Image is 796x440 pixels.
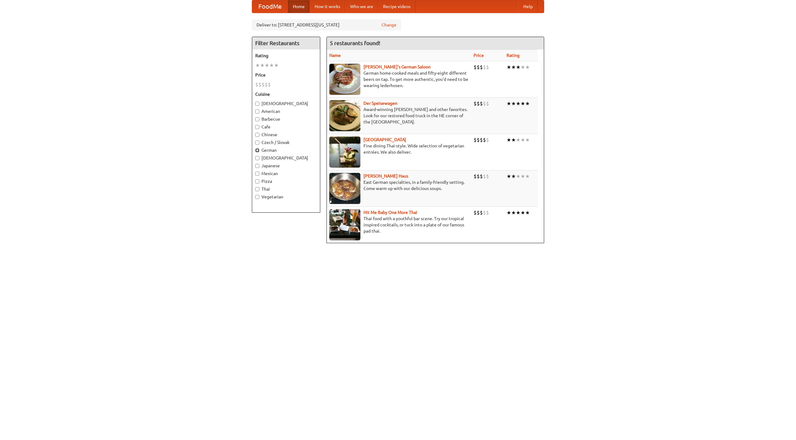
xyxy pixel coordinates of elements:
a: Der Speisewagen [363,101,397,106]
input: Chinese [255,133,259,137]
li: ★ [274,62,279,69]
li: $ [483,100,486,107]
a: [PERSON_NAME] Haus [363,174,408,178]
label: [DEMOGRAPHIC_DATA] [255,100,317,107]
li: $ [477,64,480,71]
li: ★ [516,64,521,71]
li: ★ [516,100,521,107]
label: Japanese [255,163,317,169]
li: ★ [255,62,260,69]
li: ★ [525,173,530,180]
img: esthers.jpg [329,64,360,95]
li: $ [474,209,477,216]
li: ★ [265,62,269,69]
label: Thai [255,186,317,192]
li: $ [486,64,489,71]
p: German home-cooked meals and fifty-eight different beers on tap. To get more authentic, you'd nee... [329,70,469,89]
label: Cafe [255,124,317,130]
p: East German specialties, in a family-friendly setting. Come warm up with our delicious soups. [329,179,469,192]
a: [PERSON_NAME]'s German Saloon [363,64,431,69]
li: ★ [511,64,516,71]
li: $ [477,137,480,143]
input: Pizza [255,179,259,183]
li: $ [265,81,268,88]
li: ★ [269,62,274,69]
h4: Filter Restaurants [252,37,320,49]
a: Who we are [345,0,378,13]
li: $ [480,137,483,143]
li: ★ [511,137,516,143]
p: Thai food with a youthful bar scene. Try our tropical inspired cocktails, or tuck into a plate of... [329,215,469,234]
input: Cafe [255,125,259,129]
li: ★ [511,209,516,216]
li: ★ [525,64,530,71]
li: ★ [516,173,521,180]
li: $ [255,81,258,88]
li: $ [486,100,489,107]
h5: Price [255,72,317,78]
input: [DEMOGRAPHIC_DATA] [255,102,259,106]
p: Award-winning [PERSON_NAME] and other favorites. Look for our restored food truck in the NE corne... [329,106,469,125]
h5: Cuisine [255,91,317,97]
label: German [255,147,317,153]
li: $ [486,137,489,143]
a: Recipe videos [378,0,415,13]
li: $ [480,64,483,71]
li: ★ [516,209,521,216]
li: ★ [260,62,265,69]
h5: Rating [255,53,317,59]
li: $ [486,173,489,180]
li: $ [483,137,486,143]
li: ★ [511,100,516,107]
li: $ [480,173,483,180]
img: speisewagen.jpg [329,100,360,131]
a: Change [382,22,396,28]
label: Czech / Slovak [255,139,317,146]
input: [DEMOGRAPHIC_DATA] [255,156,259,160]
li: $ [261,81,265,88]
a: Price [474,53,484,58]
li: ★ [521,173,525,180]
li: ★ [507,64,511,71]
li: $ [483,173,486,180]
p: Fine dining Thai-style. Wide selection of vegetarian entrées. We also deliver. [329,143,469,155]
li: $ [474,137,477,143]
a: Hit Me Baby One More Thai [363,210,417,215]
ng-pluralize: 5 restaurants found! [330,40,380,46]
a: How it works [310,0,345,13]
li: $ [474,64,477,71]
li: ★ [521,100,525,107]
a: Rating [507,53,520,58]
a: Help [518,0,538,13]
a: Home [288,0,310,13]
li: ★ [516,137,521,143]
label: Chinese [255,132,317,138]
input: American [255,109,259,113]
li: ★ [507,173,511,180]
li: $ [480,100,483,107]
li: $ [483,64,486,71]
li: $ [477,209,480,216]
img: satay.jpg [329,137,360,168]
li: ★ [521,209,525,216]
img: babythai.jpg [329,209,360,240]
li: $ [474,100,477,107]
label: [DEMOGRAPHIC_DATA] [255,155,317,161]
li: $ [480,209,483,216]
li: $ [483,209,486,216]
b: [GEOGRAPHIC_DATA] [363,137,406,142]
label: American [255,108,317,114]
li: $ [477,173,480,180]
li: ★ [507,209,511,216]
a: Name [329,53,341,58]
input: Vegetarian [255,195,259,199]
li: $ [258,81,261,88]
li: ★ [525,209,530,216]
input: German [255,148,259,152]
li: $ [477,100,480,107]
label: Vegetarian [255,194,317,200]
